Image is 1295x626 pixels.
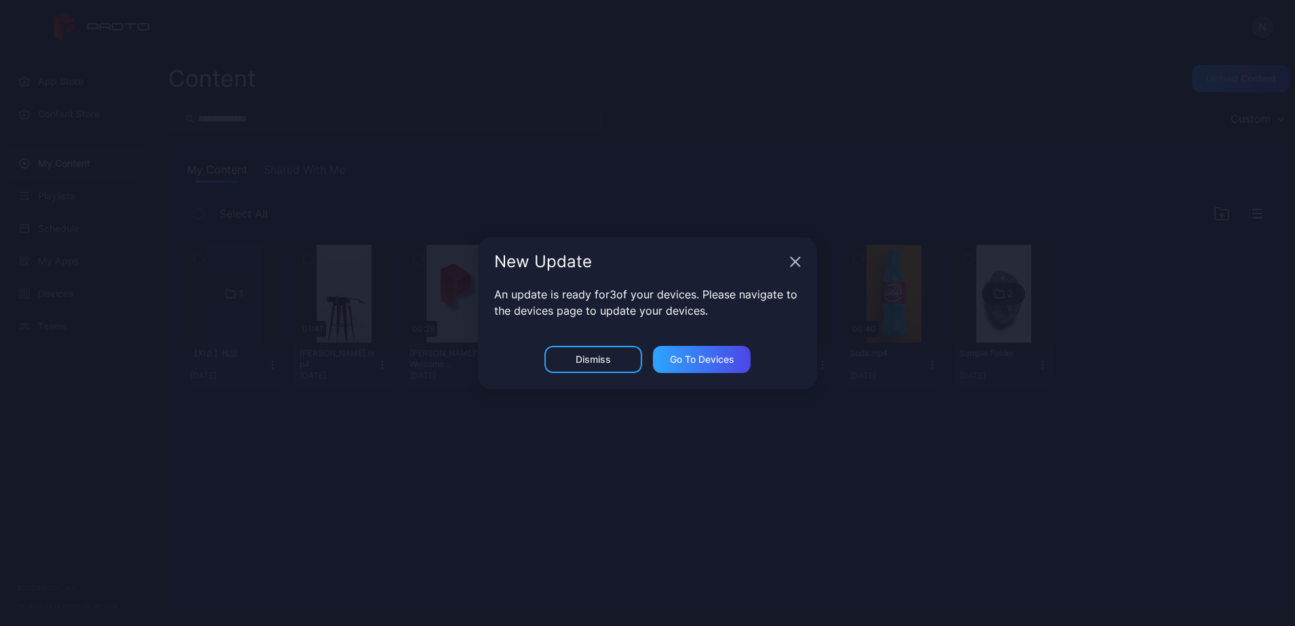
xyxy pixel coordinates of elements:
div: Go to devices [670,354,734,365]
button: Go to devices [653,346,751,373]
div: New Update [494,254,784,270]
div: Dismiss [576,354,611,365]
p: An update is ready for 3 of your devices. Please navigate to the devices page to update your devi... [494,286,801,319]
button: Dismiss [544,346,642,373]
